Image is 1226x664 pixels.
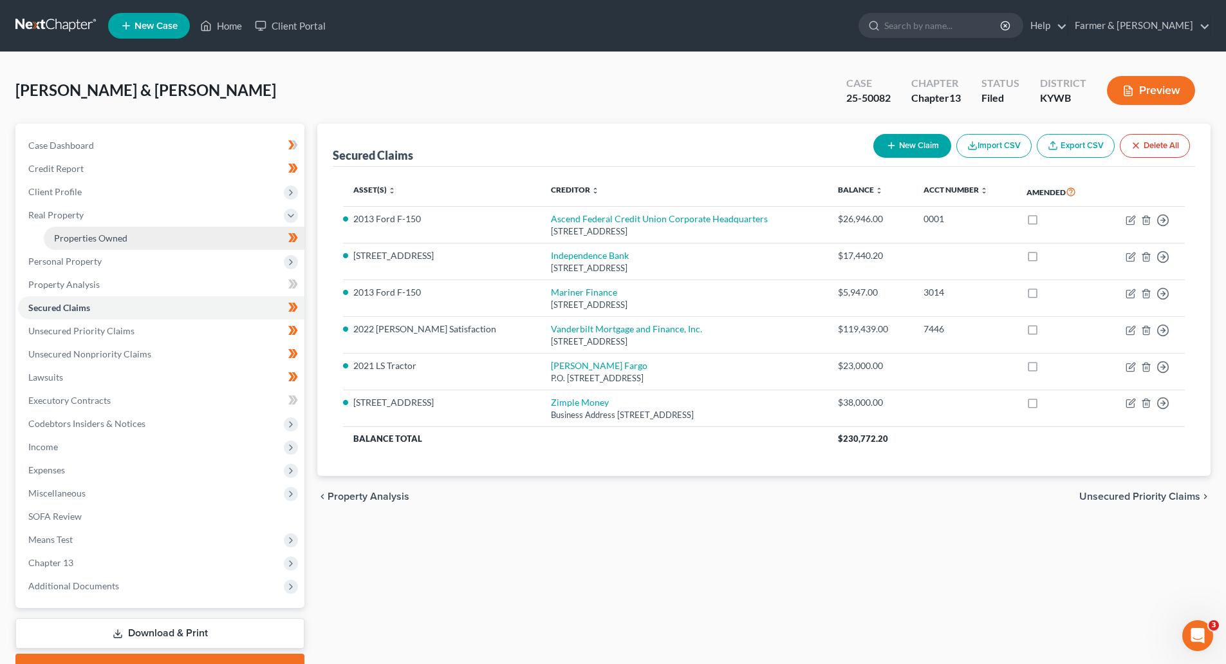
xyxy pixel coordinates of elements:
[551,185,599,194] a: Creditor unfold_more
[1068,14,1210,37] a: Farmer & [PERSON_NAME]
[18,134,304,157] a: Case Dashboard
[18,505,304,528] a: SOFA Review
[15,618,304,649] a: Download & Print
[328,491,409,502] span: Property Analysis
[846,91,891,106] div: 25-50082
[28,418,145,429] span: Codebtors Insiders & Notices
[28,441,58,452] span: Income
[18,389,304,412] a: Executory Contracts
[1107,76,1195,105] button: Preview
[44,227,304,250] a: Properties Owned
[28,372,63,383] span: Lawsuits
[388,187,396,194] i: unfold_more
[949,91,961,104] span: 13
[333,147,413,163] div: Secured Claims
[591,187,599,194] i: unfold_more
[924,323,1006,336] div: 7446
[353,396,530,409] li: [STREET_ADDRESS]
[956,134,1032,158] button: Import CSV
[353,213,530,225] li: 2013 Ford F-150
[1040,91,1086,106] div: KYWB
[28,534,73,545] span: Means Test
[924,185,988,194] a: Acct Number unfold_more
[838,396,903,409] div: $38,000.00
[911,76,961,91] div: Chapter
[28,511,82,522] span: SOFA Review
[551,299,817,311] div: [STREET_ADDRESS]
[875,187,883,194] i: unfold_more
[924,286,1006,299] div: 3014
[911,91,961,106] div: Chapter
[1024,14,1067,37] a: Help
[18,366,304,389] a: Lawsuits
[1079,491,1200,502] span: Unsecured Priority Claims
[135,21,178,31] span: New Case
[353,249,530,262] li: [STREET_ADDRESS]
[18,157,304,180] a: Credit Report
[353,286,530,299] li: 2013 Ford F-150
[28,163,84,174] span: Credit Report
[551,262,817,274] div: [STREET_ADDRESS]
[28,302,90,313] span: Secured Claims
[28,464,65,475] span: Expenses
[28,348,151,359] span: Unsecured Nonpriority Claims
[194,14,248,37] a: Home
[873,134,951,158] button: New Claim
[551,372,817,384] div: P.O. [STREET_ADDRESS]
[1209,620,1219,631] span: 3
[28,325,135,336] span: Unsecured Priority Claims
[28,140,94,151] span: Case Dashboard
[18,319,304,343] a: Unsecured Priority Claims
[28,209,84,220] span: Real Property
[18,343,304,366] a: Unsecured Nonpriority Claims
[18,273,304,296] a: Property Analysis
[317,491,328,502] i: chevron_left
[838,185,883,194] a: Balance unfold_more
[18,296,304,319] a: Secured Claims
[1016,177,1101,207] th: Amended
[551,213,768,224] a: Ascend Federal Credit Union Corporate Headquarters
[551,360,647,371] a: [PERSON_NAME] Fargo
[1037,134,1115,158] a: Export CSV
[28,557,73,568] span: Chapter 13
[838,359,903,372] div: $23,000.00
[924,213,1006,225] div: 0001
[981,76,1019,91] div: Status
[317,491,409,502] button: chevron_left Property Analysis
[28,279,100,290] span: Property Analysis
[884,14,1002,37] input: Search by name...
[551,287,617,298] a: Mariner Finance
[551,250,629,261] a: Independence Bank
[838,323,903,336] div: $119,439.00
[846,76,891,91] div: Case
[353,185,396,194] a: Asset(s) unfold_more
[838,249,903,262] div: $17,440.20
[54,232,127,243] span: Properties Owned
[28,186,82,197] span: Client Profile
[343,427,828,450] th: Balance Total
[28,488,86,498] span: Miscellaneous
[28,256,102,267] span: Personal Property
[1182,620,1213,651] iframe: Intercom live chat
[1040,76,1086,91] div: District
[551,225,817,238] div: [STREET_ADDRESS]
[551,323,702,334] a: Vanderbilt Mortgage and Finance, Inc.
[248,14,332,37] a: Client Portal
[353,359,530,372] li: 2021 LS Tractor
[838,213,903,225] div: $26,946.00
[353,323,530,336] li: 2022 [PERSON_NAME] Satisfaction
[1079,491,1211,502] button: Unsecured Priority Claims chevron_right
[28,580,119,591] span: Additional Documents
[1120,134,1190,158] button: Delete All
[980,187,988,194] i: unfold_more
[838,433,888,444] span: $230,772.20
[15,81,276,99] span: [PERSON_NAME] & [PERSON_NAME]
[551,397,609,408] a: Zimple Money
[838,286,903,299] div: $5,947.00
[551,409,817,421] div: Business Address [STREET_ADDRESS]
[1200,491,1211,502] i: chevron_right
[28,395,111,406] span: Executory Contracts
[551,336,817,348] div: [STREET_ADDRESS]
[981,91,1019,106] div: Filed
